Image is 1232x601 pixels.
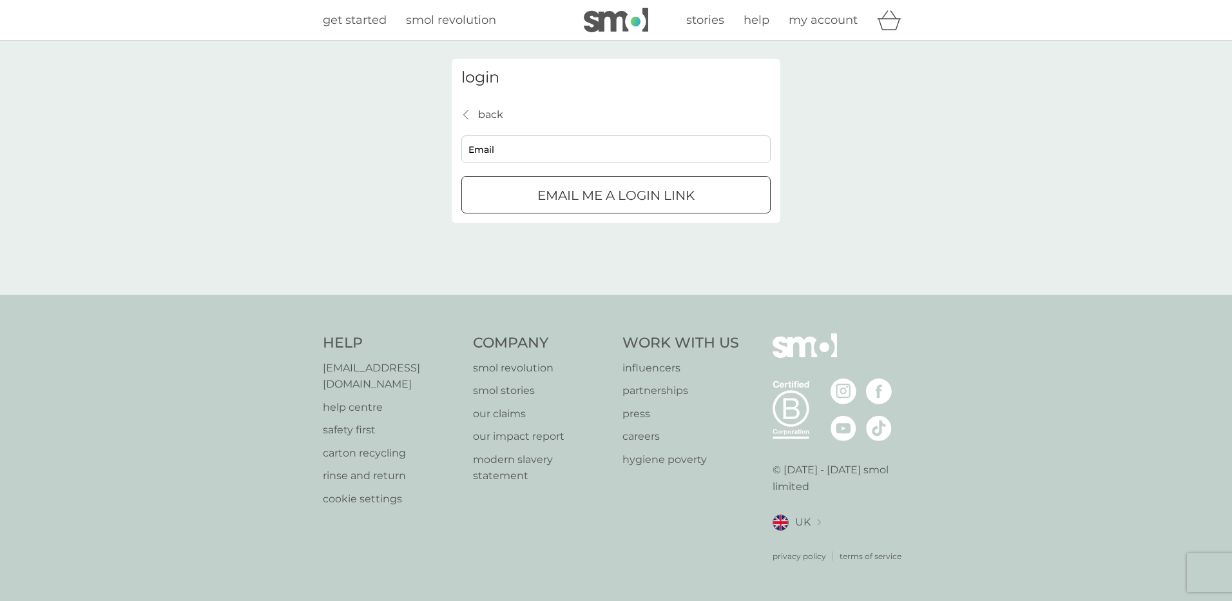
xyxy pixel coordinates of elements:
a: rinse and return [323,468,460,484]
a: cookie settings [323,491,460,507]
span: smol revolution [406,13,496,27]
a: smol stories [473,382,610,399]
img: UK flag [773,515,789,531]
a: our impact report [473,428,610,445]
img: smol [584,8,648,32]
a: carton recycling [323,445,460,462]
span: my account [789,13,858,27]
h4: Work With Us [622,333,739,353]
h4: Company [473,333,610,353]
a: stories [686,11,724,30]
span: get started [323,13,387,27]
a: our claims [473,406,610,422]
img: visit the smol Youtube page [831,415,856,441]
a: privacy policy [773,550,826,562]
p: Email me a login link [537,185,695,206]
a: modern slavery statement [473,451,610,484]
a: careers [622,428,739,445]
span: UK [795,514,811,531]
h4: Help [323,333,460,353]
a: partnerships [622,382,739,399]
span: help [744,13,769,27]
p: © [DATE] - [DATE] smol limited [773,462,910,495]
img: visit the smol Facebook page [866,379,892,404]
a: influencers [622,360,739,377]
a: smol revolution [406,11,496,30]
a: smol revolution [473,360,610,377]
a: help [744,11,769,30]
a: [EMAIL_ADDRESS][DOMAIN_NAME] [323,360,460,393]
h3: login [461,68,771,87]
a: safety first [323,422,460,438]
p: back [478,106,503,123]
a: my account [789,11,858,30]
img: visit the smol Tiktok page [866,415,892,441]
img: select a new location [817,519,821,526]
a: help centre [323,399,460,416]
a: terms of service [840,550,901,562]
a: hygiene poverty [622,451,739,468]
div: basket [877,7,909,33]
span: stories [686,13,724,27]
a: press [622,406,739,422]
a: get started [323,11,387,30]
img: smol [773,333,837,377]
img: visit the smol Instagram page [831,379,856,404]
button: Email me a login link [461,176,771,213]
